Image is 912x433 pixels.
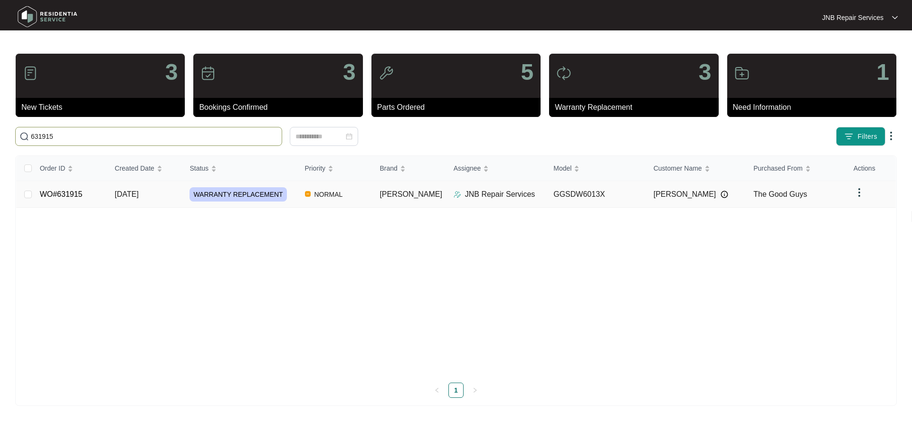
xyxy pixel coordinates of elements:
img: Vercel Logo [305,191,311,197]
p: 3 [699,61,712,84]
p: Bookings Confirmed [199,102,362,113]
img: Info icon [721,191,728,198]
p: 1 [876,61,889,84]
span: Status [190,163,209,173]
p: JNB Repair Services [822,13,883,22]
span: left [434,387,440,393]
th: Created Date [107,156,182,181]
td: GGSDW6013X [546,181,646,208]
th: Actions [846,156,896,181]
img: icon [200,66,216,81]
th: Customer Name [646,156,746,181]
span: NORMAL [311,189,347,200]
img: Assigner Icon [454,191,461,198]
span: [DATE] [115,190,139,198]
th: Order ID [32,156,107,181]
img: icon [734,66,750,81]
p: 3 [343,61,356,84]
p: Warranty Replacement [555,102,718,113]
button: left [429,383,445,398]
input: Search by Order Id, Assignee Name, Customer Name, Brand and Model [31,131,278,142]
span: Created Date [115,163,154,173]
span: Assignee [454,163,481,173]
th: Status [182,156,297,181]
li: Next Page [467,383,483,398]
th: Purchased From [746,156,846,181]
span: Priority [305,163,326,173]
span: right [472,387,478,393]
span: The Good Guys [753,190,807,198]
span: [PERSON_NAME] [654,189,716,200]
span: Order ID [40,163,66,173]
a: WO#631915 [40,190,83,198]
span: Model [553,163,571,173]
img: icon [23,66,38,81]
img: dropdown arrow [854,187,865,198]
p: JNB Repair Services [465,189,535,200]
img: search-icon [19,132,29,141]
img: dropdown arrow [885,130,897,142]
a: 1 [449,383,463,397]
span: [PERSON_NAME] [380,190,442,198]
img: residentia service logo [14,2,81,31]
th: Priority [297,156,372,181]
th: Assignee [446,156,546,181]
p: New Tickets [21,102,185,113]
th: Model [546,156,646,181]
img: filter icon [844,132,854,141]
li: Previous Page [429,383,445,398]
span: WARRANTY REPLACEMENT [190,187,286,202]
span: Filters [857,132,877,142]
p: 3 [165,61,178,84]
th: Brand [372,156,446,181]
img: icon [556,66,571,81]
button: filter iconFilters [836,127,885,146]
span: Customer Name [654,163,702,173]
li: 1 [448,383,464,398]
img: icon [379,66,394,81]
img: dropdown arrow [892,15,898,20]
span: Purchased From [753,163,802,173]
span: Brand [380,163,397,173]
p: Parts Ordered [377,102,541,113]
p: Need Information [733,102,896,113]
button: right [467,383,483,398]
p: 5 [521,61,533,84]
